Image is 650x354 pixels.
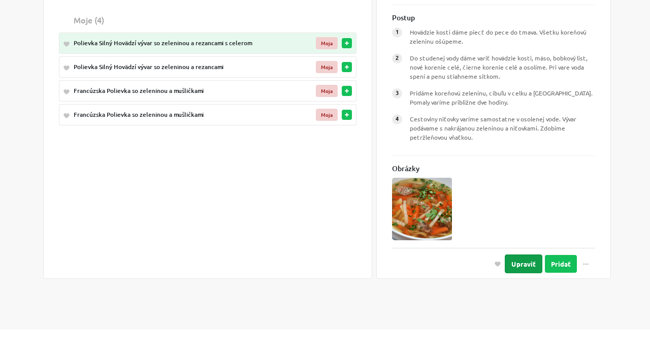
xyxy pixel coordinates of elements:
div: Cestoviny niťovky varíme samostatne v osolenej vode. Vývar podávame s nakrájanou zeleninou a niťo... [402,114,596,142]
div: 1 [392,27,402,38]
div: Francúzska Polievka so zeleninou a mušličkami [74,110,303,119]
th: Liked [59,10,70,30]
div: Hovädzie kosti dáme piecť do pece do tmava. Všetku koreňovú zeleninu ošúpeme. [402,27,596,46]
div: Moja [316,37,338,49]
th: Owned [307,10,341,30]
div: Polievka Silný Hovädzí vývar so zeleninou a rezancami [74,62,303,72]
span: ... [583,258,589,266]
th: Actions [342,10,356,30]
button: Pridať [545,255,577,273]
div: Moja [316,109,338,121]
button: ... [577,257,595,271]
h5: Postup [392,14,596,22]
div: Francúzska Polievka so zeleninou a mušličkami [74,86,303,95]
div: Moja [316,85,338,97]
div: Pridáme koreňovú zeleninu, cibuľu v celku a [GEOGRAPHIC_DATA]. Pomaly varíme približne dve hodiny. [402,88,596,107]
div: 3 [392,88,402,99]
h5: Obrázky [392,165,596,173]
div: 4 [392,114,402,124]
div: 2 [392,53,402,63]
th: Moje (4) [70,10,307,30]
div: Moja [316,61,338,73]
button: Upraviť [505,254,542,273]
div: Polievka Silný Hovädzí vývar so zeleninou a rezancami s celerom [74,39,303,48]
div: Do studenej vody dáme variť hovädzie kosti, mäso, bobkový list, nové korenie celé, čierne korenie... [402,53,596,81]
